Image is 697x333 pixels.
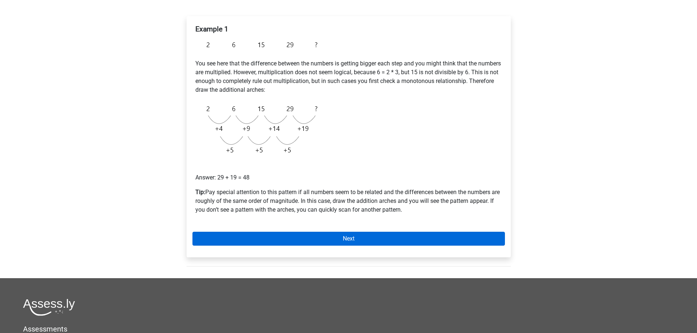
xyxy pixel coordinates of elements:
p: Pay special attention to this pattern if all numbers seem to be related and the differences betwe... [195,188,502,214]
img: Figure sequences Example 3.png [195,36,321,53]
a: Next [192,232,505,246]
img: Figure sequences Example 3 explanation.png [195,100,321,159]
b: Tip: [195,189,205,196]
img: Assessly logo [23,299,75,316]
b: Example 1 [195,25,228,33]
p: You see here that the difference between the numbers is getting bigger each step and you might th... [195,59,502,94]
p: Answer: 29 + 19 = 48 [195,164,502,182]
